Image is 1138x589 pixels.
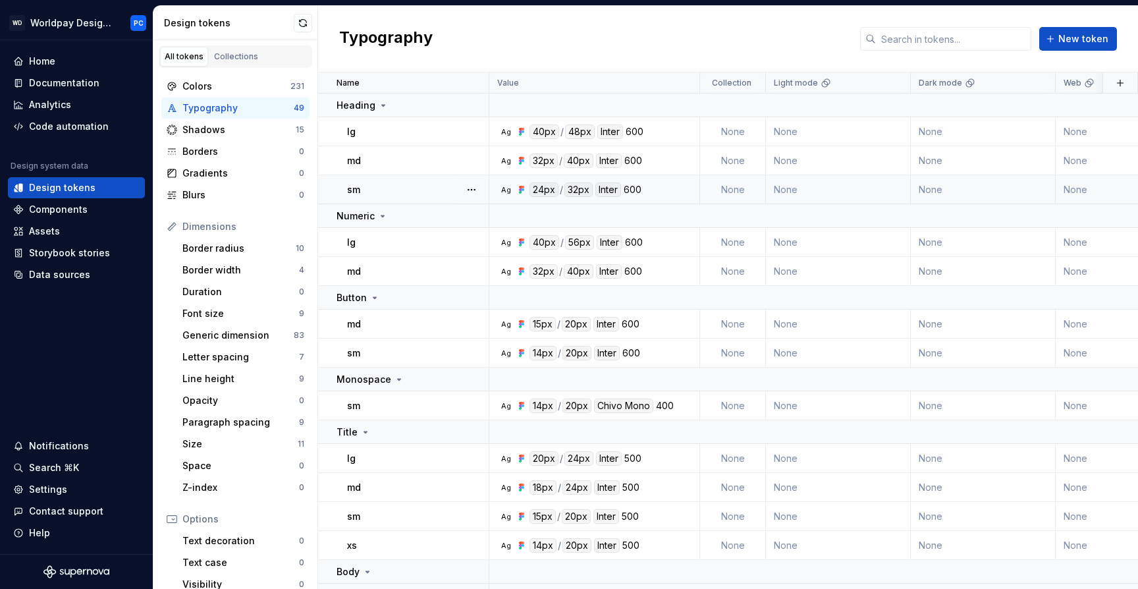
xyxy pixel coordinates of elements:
[564,264,593,279] div: 40px
[565,235,594,250] div: 56px
[700,391,766,420] td: None
[766,531,911,560] td: None
[182,534,299,547] div: Text decoration
[624,154,642,168] div: 600
[347,265,361,278] p: md
[347,236,356,249] p: lg
[298,439,304,449] div: 11
[347,399,360,412] p: sm
[29,203,88,216] div: Components
[165,51,203,62] div: All tokens
[299,461,304,471] div: 0
[529,538,556,553] div: 14px
[8,501,145,522] button: Contact support
[337,99,375,112] p: Heading
[9,15,25,31] div: WD
[294,330,304,341] div: 83
[911,473,1056,502] td: None
[182,188,299,202] div: Blurs
[766,473,911,502] td: None
[337,291,367,304] p: Button
[700,257,766,286] td: None
[161,76,310,97] a: Colors231
[299,168,304,179] div: 0
[299,146,304,157] div: 0
[919,78,962,88] p: Dark mode
[700,228,766,257] td: None
[766,444,911,473] td: None
[29,461,79,474] div: Search ⌘K
[29,120,109,133] div: Code automation
[766,310,911,339] td: None
[501,540,511,551] div: Ag
[560,125,564,139] div: /
[529,399,556,413] div: 14px
[161,141,310,162] a: Borders0
[911,310,1056,339] td: None
[8,457,145,478] button: Search ⌘K
[299,557,304,568] div: 0
[911,502,1056,531] td: None
[347,510,360,523] p: sm
[624,264,642,279] div: 600
[161,184,310,206] a: Blurs0
[161,163,310,184] a: Gradients0
[337,373,391,386] p: Monospace
[43,565,109,578] svg: Supernova Logo
[299,190,304,200] div: 0
[562,399,591,413] div: 20px
[296,243,304,254] div: 10
[596,451,622,466] div: Inter
[700,473,766,502] td: None
[294,103,304,113] div: 49
[622,538,639,553] div: 500
[911,228,1056,257] td: None
[177,281,310,302] a: Duration0
[337,565,360,578] p: Body
[594,480,620,495] div: Inter
[595,182,621,197] div: Inter
[593,317,619,331] div: Inter
[558,399,561,413] div: /
[560,235,564,250] div: /
[557,509,560,524] div: /
[177,325,310,346] a: Generic dimension83
[29,439,89,453] div: Notifications
[182,123,296,136] div: Shadows
[29,483,67,496] div: Settings
[501,126,511,137] div: Ag
[299,352,304,362] div: 7
[562,538,591,553] div: 20px
[182,394,299,407] div: Opacity
[564,154,593,168] div: 40px
[1039,27,1117,51] button: New token
[766,257,911,286] td: None
[299,287,304,297] div: 0
[597,125,623,139] div: Inter
[8,221,145,242] a: Assets
[501,184,511,195] div: Ag
[700,310,766,339] td: None
[622,346,640,360] div: 600
[347,318,361,331] p: md
[656,399,674,413] div: 400
[529,451,558,466] div: 20px
[565,125,595,139] div: 48px
[29,505,103,518] div: Contact support
[911,339,1056,368] td: None
[182,351,299,364] div: Letter spacing
[182,101,294,115] div: Typography
[700,117,766,146] td: None
[911,175,1056,204] td: None
[164,16,294,30] div: Design tokens
[182,145,299,158] div: Borders
[558,346,561,360] div: /
[712,78,751,88] p: Collection
[593,509,619,524] div: Inter
[700,146,766,175] td: None
[214,51,258,62] div: Collections
[564,182,593,197] div: 32px
[529,154,558,168] div: 32px
[529,480,556,495] div: 18px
